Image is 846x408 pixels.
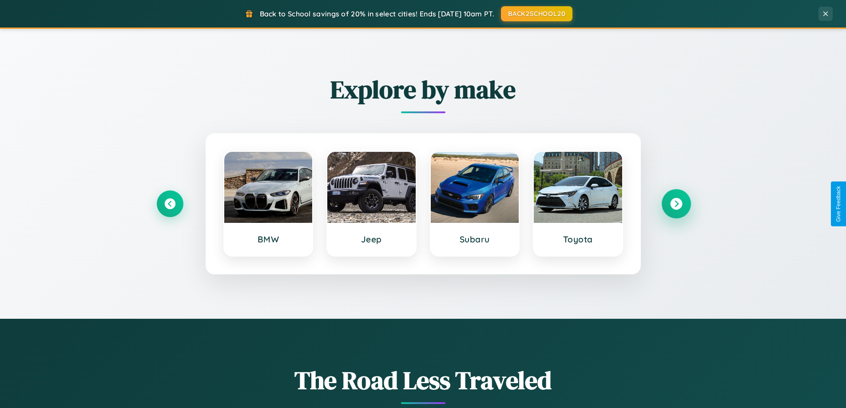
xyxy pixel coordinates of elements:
[336,234,407,245] h3: Jeep
[440,234,510,245] h3: Subaru
[260,9,494,18] span: Back to School savings of 20% in select cities! Ends [DATE] 10am PT.
[501,6,572,21] button: BACK2SCHOOL20
[835,186,842,222] div: Give Feedback
[157,363,690,397] h1: The Road Less Traveled
[157,72,690,107] h2: Explore by make
[233,234,304,245] h3: BMW
[543,234,613,245] h3: Toyota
